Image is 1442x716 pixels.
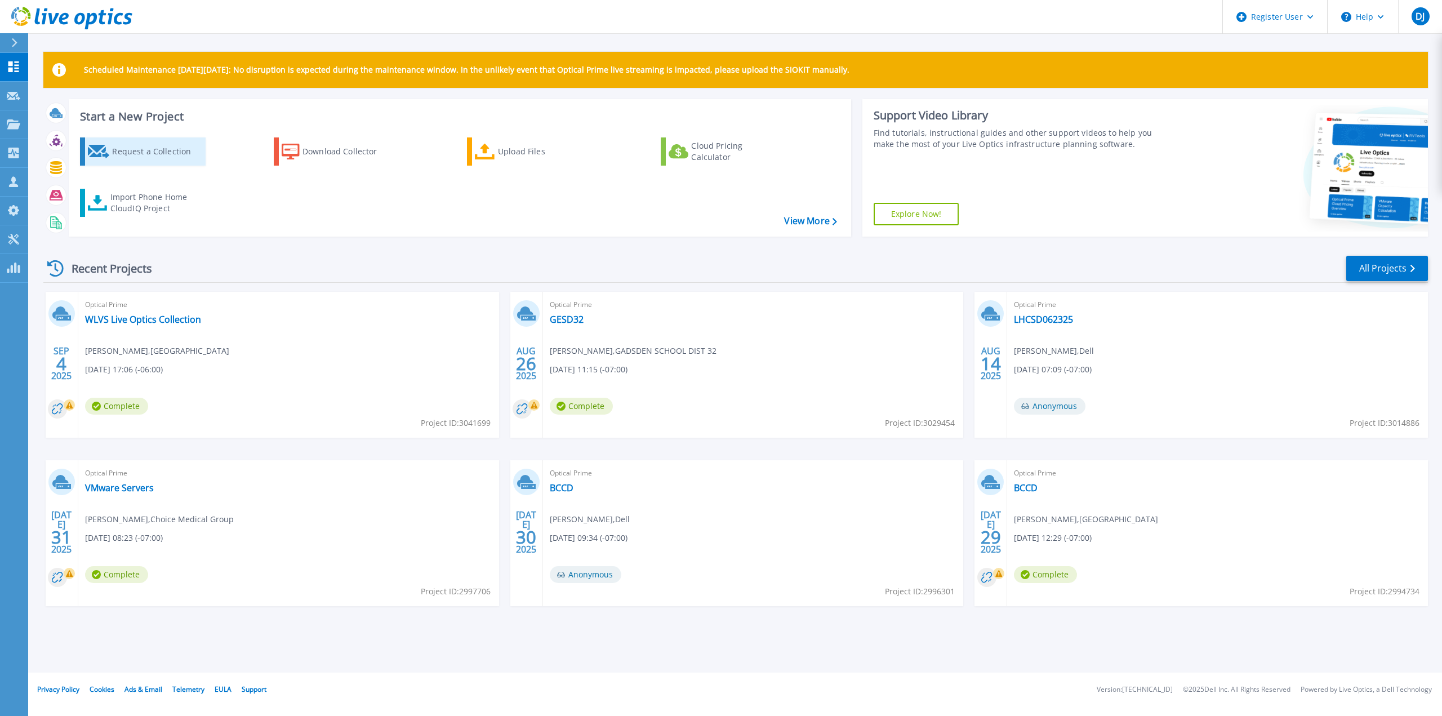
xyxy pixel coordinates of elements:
span: Complete [1014,566,1077,583]
div: [DATE] 2025 [980,512,1002,553]
a: BCCD [550,482,573,493]
a: Support [242,684,266,694]
a: Ads & Email [124,684,162,694]
span: [PERSON_NAME] , GADSDEN SCHOOL DIST 32 [550,345,716,357]
span: Complete [85,398,148,415]
a: VMware Servers [85,482,154,493]
div: AUG 2025 [980,343,1002,384]
span: 31 [51,532,72,542]
a: Cookies [90,684,114,694]
a: BCCD [1014,482,1038,493]
span: Complete [550,398,613,415]
span: 30 [516,532,536,542]
span: 26 [516,359,536,368]
span: Project ID: 2997706 [421,585,491,598]
span: Project ID: 3014886 [1350,417,1419,429]
li: © 2025 Dell Inc. All Rights Reserved [1183,686,1290,693]
span: Project ID: 3041699 [421,417,491,429]
span: [PERSON_NAME] , Choice Medical Group [85,513,234,526]
span: [DATE] 07:09 (-07:00) [1014,363,1092,376]
div: Recent Projects [43,255,167,282]
a: Telemetry [172,684,204,694]
span: [DATE] 12:29 (-07:00) [1014,532,1092,544]
span: 4 [56,359,66,368]
span: Optical Prime [550,467,957,479]
span: [PERSON_NAME] , Dell [1014,345,1094,357]
span: Optical Prime [85,467,492,479]
span: DJ [1416,12,1425,21]
h3: Start a New Project [80,110,836,123]
div: Request a Collection [112,140,202,163]
p: Scheduled Maintenance [DATE][DATE]: No disruption is expected during the maintenance window. In t... [84,65,849,74]
a: View More [784,216,836,226]
a: Privacy Policy [37,684,79,694]
span: [DATE] 11:15 (-07:00) [550,363,627,376]
span: [DATE] 09:34 (-07:00) [550,532,627,544]
span: [PERSON_NAME] , Dell [550,513,630,526]
span: Optical Prime [550,299,957,311]
a: Upload Files [467,137,593,166]
div: Import Phone Home CloudIQ Project [110,192,198,214]
span: [DATE] 08:23 (-07:00) [85,532,163,544]
a: GESD32 [550,314,584,325]
div: [DATE] 2025 [51,512,72,553]
span: 14 [981,359,1001,368]
span: Optical Prime [1014,299,1421,311]
div: AUG 2025 [515,343,537,384]
span: Project ID: 2996301 [885,585,955,598]
span: Complete [85,566,148,583]
span: [DATE] 17:06 (-06:00) [85,363,163,376]
div: Download Collector [302,140,393,163]
div: SEP 2025 [51,343,72,384]
span: Project ID: 2994734 [1350,585,1419,598]
span: Anonymous [550,566,621,583]
a: EULA [215,684,232,694]
span: Optical Prime [1014,467,1421,479]
span: [PERSON_NAME] , [GEOGRAPHIC_DATA] [1014,513,1158,526]
li: Powered by Live Optics, a Dell Technology [1301,686,1432,693]
a: Request a Collection [80,137,206,166]
div: Upload Files [498,140,588,163]
span: Anonymous [1014,398,1085,415]
a: LHCSD062325 [1014,314,1073,325]
a: WLVS Live Optics Collection [85,314,201,325]
div: Find tutorials, instructional guides and other support videos to help you make the most of your L... [874,127,1166,150]
div: Support Video Library [874,108,1166,123]
span: [PERSON_NAME] , [GEOGRAPHIC_DATA] [85,345,229,357]
a: Download Collector [274,137,399,166]
span: Project ID: 3029454 [885,417,955,429]
span: Optical Prime [85,299,492,311]
div: Cloud Pricing Calculator [691,140,781,163]
a: Cloud Pricing Calculator [661,137,786,166]
div: [DATE] 2025 [515,512,537,553]
a: Explore Now! [874,203,959,225]
a: All Projects [1346,256,1428,281]
li: Version: [TECHNICAL_ID] [1097,686,1173,693]
span: 29 [981,532,1001,542]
